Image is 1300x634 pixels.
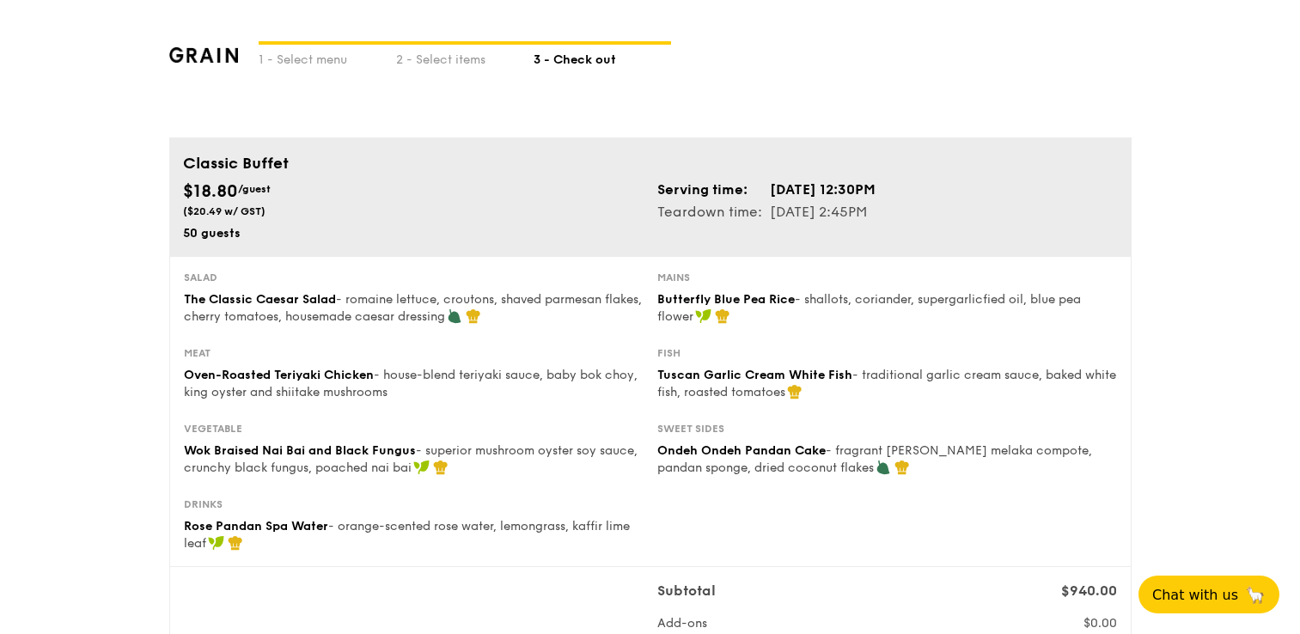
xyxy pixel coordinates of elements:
span: - fragrant [PERSON_NAME] melaka compote, pandan sponge, dried coconut flakes [657,443,1092,475]
div: Drinks [184,497,644,511]
span: Rose Pandan Spa Water [184,519,328,533]
span: - house-blend teriyaki sauce, baby bok choy, king oyster and shiitake mushrooms [184,368,638,399]
span: Oven-Roasted Teriyaki Chicken [184,368,374,382]
div: Salad [184,271,644,284]
div: Mains [657,271,1117,284]
img: icon-chef-hat.a58ddaea.svg [433,460,449,475]
div: 2 - Select items [396,45,534,69]
img: icon-vegan.f8ff3823.svg [695,308,712,324]
span: - orange-scented rose water, lemongrass, kaffir lime leaf [184,519,630,551]
div: Vegetable [184,422,644,436]
span: Subtotal [657,582,716,599]
td: Teardown time: [657,201,769,223]
div: 50 guests [183,225,644,242]
div: 3 - Check out [534,45,671,69]
td: [DATE] 2:45PM [769,201,876,223]
span: The Classic Caesar Salad [184,292,336,307]
div: Classic Buffet [183,151,1118,175]
img: icon-chef-hat.a58ddaea.svg [228,535,243,551]
span: 🦙 [1245,585,1266,605]
div: 1 - Select menu [259,45,396,69]
img: icon-chef-hat.a58ddaea.svg [894,460,910,475]
span: - romaine lettuce, croutons, shaved parmesan flakes, cherry tomatoes, housemade caesar dressing [184,292,642,324]
img: icon-chef-hat.a58ddaea.svg [466,308,481,324]
div: Sweet sides [657,422,1117,436]
div: Meat [184,346,644,360]
img: icon-vegetarian.fe4039eb.svg [876,460,891,475]
span: - shallots, coriander, supergarlicfied oil, blue pea flower [657,292,1081,324]
td: Serving time: [657,179,769,201]
img: icon-chef-hat.a58ddaea.svg [715,308,730,324]
td: [DATE] 12:30PM [769,179,876,201]
img: icon-vegetarian.fe4039eb.svg [447,308,462,324]
span: Tuscan Garlic Cream White Fish [657,368,852,382]
span: Butterfly Blue Pea Rice [657,292,795,307]
span: $0.00 [1083,616,1117,631]
span: ($20.49 w/ GST) [183,205,265,217]
span: $940.00 [1061,582,1117,599]
span: Chat with us [1152,587,1238,603]
div: Fish [657,346,1117,360]
span: - traditional garlic cream sauce, baked white fish, roasted tomatoes [657,368,1116,399]
img: icon-chef-hat.a58ddaea.svg [787,384,803,399]
img: icon-vegan.f8ff3823.svg [413,460,430,475]
span: Wok Braised Nai Bai and Black Fungus [184,443,416,458]
img: grain-logotype.1cdc1e11.png [169,47,239,63]
button: Chat with us🦙 [1138,576,1279,613]
img: icon-vegan.f8ff3823.svg [208,535,225,551]
span: /guest [238,183,271,195]
span: Add-ons [657,616,707,631]
span: Ondeh Ondeh Pandan Cake [657,443,826,458]
span: $18.80 [183,181,238,202]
